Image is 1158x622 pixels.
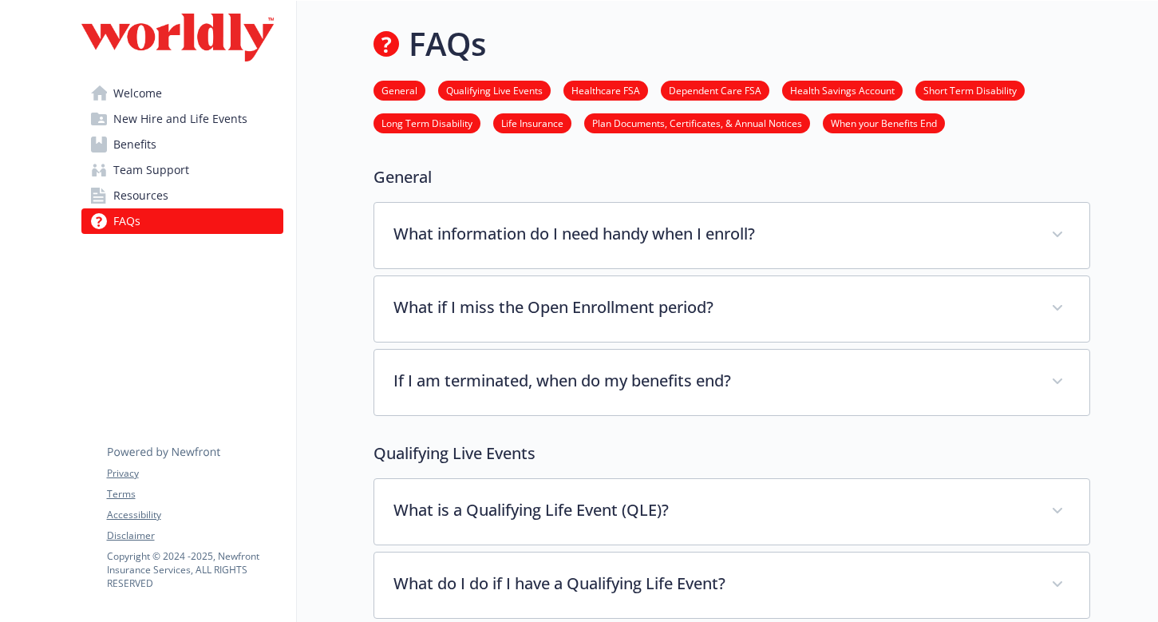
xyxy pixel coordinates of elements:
[81,81,283,106] a: Welcome
[107,529,283,543] a: Disclaimer
[823,115,945,130] a: When your Benefits End
[584,115,810,130] a: Plan Documents, Certificates, & Annual Notices
[81,208,283,234] a: FAQs
[393,295,1032,319] p: What if I miss the Open Enrollment period?
[563,82,648,97] a: Healthcare FSA
[409,20,486,68] h1: FAQs
[107,549,283,590] p: Copyright © 2024 - 2025 , Newfront Insurance Services, ALL RIGHTS RESERVED
[374,203,1089,268] div: What information do I need handy when I enroll?
[107,508,283,522] a: Accessibility
[438,82,551,97] a: Qualifying Live Events
[374,479,1089,545] div: What is a Qualifying Life Event (QLE)?
[373,165,1090,189] p: General
[373,442,1090,466] p: Qualifying Live Events
[81,132,283,157] a: Benefits
[81,106,283,132] a: New Hire and Life Events
[107,466,283,481] a: Privacy
[374,350,1089,415] div: If I am terminated, when do my benefits end?
[113,208,140,234] span: FAQs
[107,487,283,501] a: Terms
[782,82,903,97] a: Health Savings Account
[374,276,1089,342] div: What if I miss the Open Enrollment period?
[113,81,162,106] span: Welcome
[393,222,1032,246] p: What information do I need handy when I enroll?
[81,157,283,183] a: Team Support
[393,572,1032,596] p: What do I do if I have a Qualifying Life Event?
[373,115,480,130] a: Long Term Disability
[373,82,425,97] a: General
[915,82,1025,97] a: Short Term Disability
[113,132,156,157] span: Benefits
[661,82,769,97] a: Dependent Care FSA
[393,498,1032,522] p: What is a Qualifying Life Event (QLE)?
[374,553,1089,618] div: What do I do if I have a Qualifying Life Event?
[393,369,1032,393] p: If I am terminated, when do my benefits end?
[113,183,168,208] span: Resources
[113,106,247,132] span: New Hire and Life Events
[493,115,571,130] a: Life Insurance
[81,183,283,208] a: Resources
[113,157,189,183] span: Team Support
